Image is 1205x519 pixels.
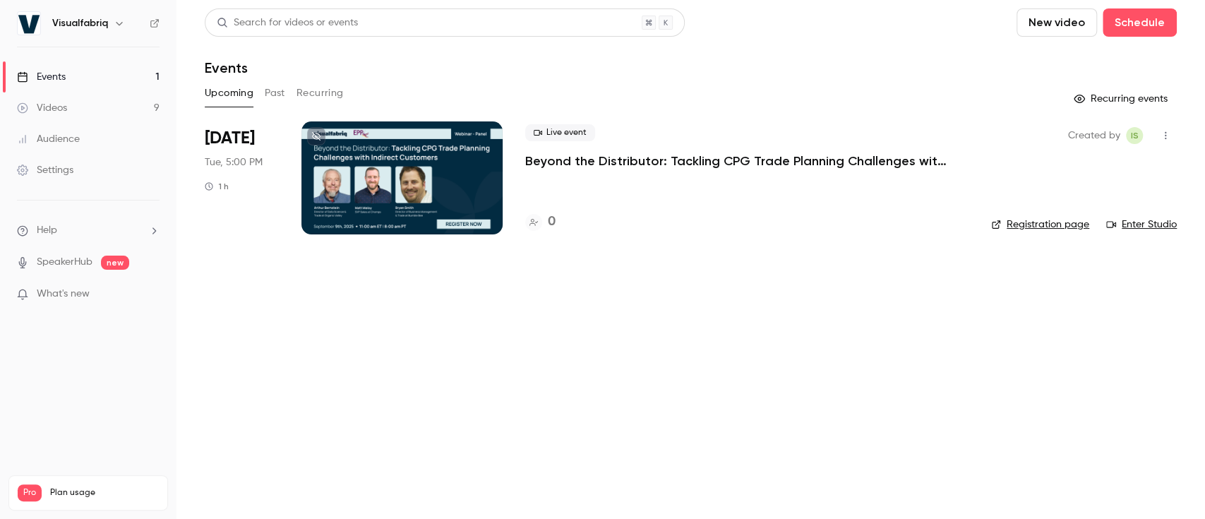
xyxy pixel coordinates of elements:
[1067,88,1177,110] button: Recurring events
[1131,127,1139,144] span: IS
[548,213,556,232] h4: 0
[205,181,229,192] div: 1 h
[17,101,67,115] div: Videos
[265,82,285,105] button: Past
[205,127,255,150] span: [DATE]
[525,213,556,232] a: 0
[37,287,90,302] span: What's new
[525,153,949,169] a: Beyond the Distributor: Tackling CPG Trade Planning Challenges with Indirect Customers
[991,217,1089,232] a: Registration page
[205,121,279,234] div: Sep 9 Tue, 11:00 AM (America/New York)
[525,124,595,141] span: Live event
[18,484,42,501] span: Pro
[17,70,66,84] div: Events
[17,163,73,177] div: Settings
[205,59,248,76] h1: Events
[17,132,80,146] div: Audience
[205,82,253,105] button: Upcoming
[17,223,160,238] li: help-dropdown-opener
[1017,8,1097,37] button: New video
[1068,127,1120,144] span: Created by
[296,82,344,105] button: Recurring
[18,12,40,35] img: Visualfabriq
[50,487,159,499] span: Plan usage
[1126,127,1143,144] span: Itamar Seligsohn
[217,16,358,30] div: Search for videos or events
[37,223,57,238] span: Help
[205,155,263,169] span: Tue, 5:00 PM
[52,16,108,30] h6: Visualfabriq
[37,255,92,270] a: SpeakerHub
[101,256,129,270] span: new
[1106,217,1177,232] a: Enter Studio
[1103,8,1177,37] button: Schedule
